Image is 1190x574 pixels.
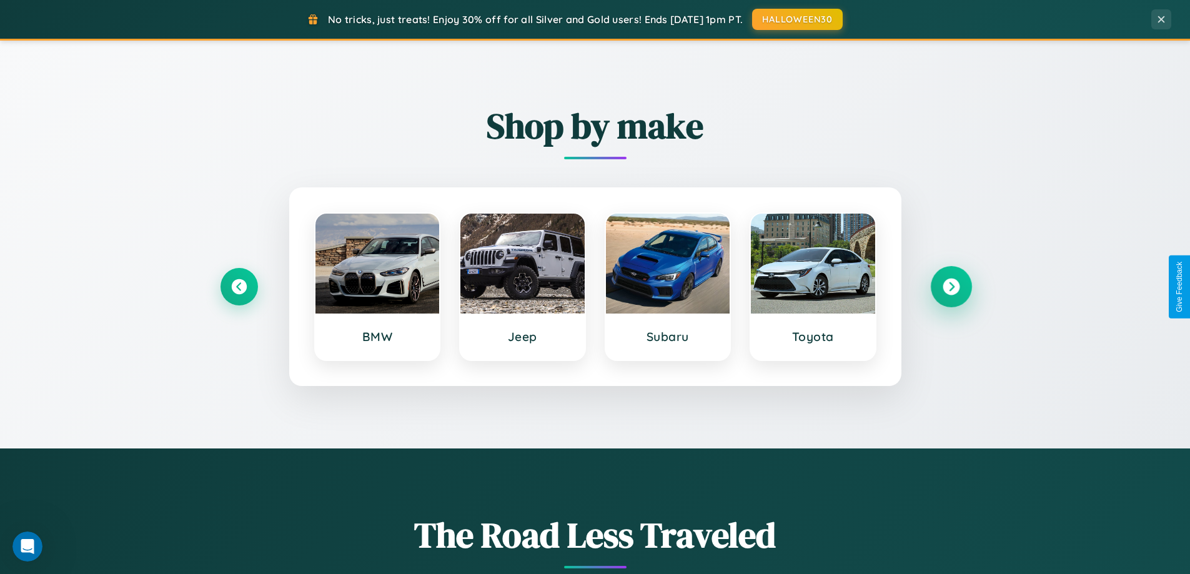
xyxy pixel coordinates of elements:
button: HALLOWEEN30 [752,9,843,30]
h3: Subaru [618,329,718,344]
h3: BMW [328,329,427,344]
iframe: Intercom live chat [12,532,42,562]
h2: Shop by make [221,102,970,150]
h3: Toyota [763,329,863,344]
div: Give Feedback [1175,262,1184,312]
h3: Jeep [473,329,572,344]
span: No tricks, just treats! Enjoy 30% off for all Silver and Gold users! Ends [DATE] 1pm PT. [328,13,743,26]
h1: The Road Less Traveled [221,511,970,559]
